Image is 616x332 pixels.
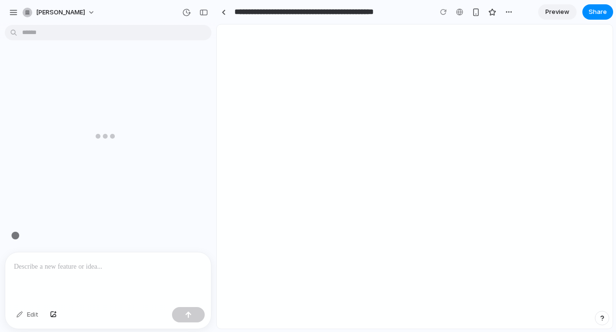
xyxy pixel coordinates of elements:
[582,4,613,20] button: Share
[19,5,100,20] button: [PERSON_NAME]
[545,7,569,17] span: Preview
[36,8,85,17] span: [PERSON_NAME]
[589,7,607,17] span: Share
[538,4,577,20] a: Preview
